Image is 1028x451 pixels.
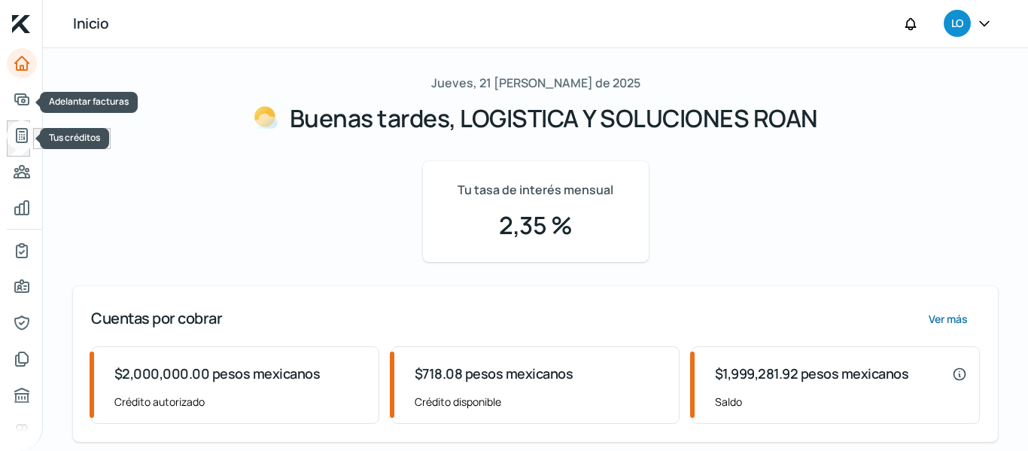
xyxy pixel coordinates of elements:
font: $2,000,000.00 pesos mexicanos [114,364,321,382]
font: LO [951,16,963,30]
a: Tus créditos [7,120,37,151]
font: Ver más [929,312,968,326]
font: Inicio [73,14,108,33]
img: Saludos [254,105,278,130]
span: Tus créditos [49,131,100,144]
font: Crédito autorizado [114,395,205,409]
font: $1,999,281.92 pesos mexicanos [715,364,909,382]
a: Mis finanzas [7,193,37,223]
font: Cuentas por cobrar [91,308,222,328]
font: Adelantar facturas [49,95,129,108]
font: Tu tasa de interés mensual [458,181,613,198]
a: Representantes [7,308,37,338]
font: $718.08 pesos mexicanos [415,364,573,382]
a: Oficina de crédito [7,380,37,410]
font: Jueves, 21 [PERSON_NAME] de 2025 [431,75,640,91]
a: Pago a proveedores [7,157,37,187]
font: Saldo [715,395,742,409]
button: Ver más [916,304,980,334]
font: 2,35 % [499,209,572,242]
font: Crédito disponible [415,395,501,409]
font: Buenas tardes, LOGISTICA Y SOLUCIONES ROAN [290,102,818,135]
a: Mi contrato [7,236,37,266]
a: Inicio [7,48,37,78]
a: Referencias [7,416,37,446]
a: Documentos [7,344,37,374]
a: Información general [7,272,37,302]
a: Adelantar facturas [7,84,37,114]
